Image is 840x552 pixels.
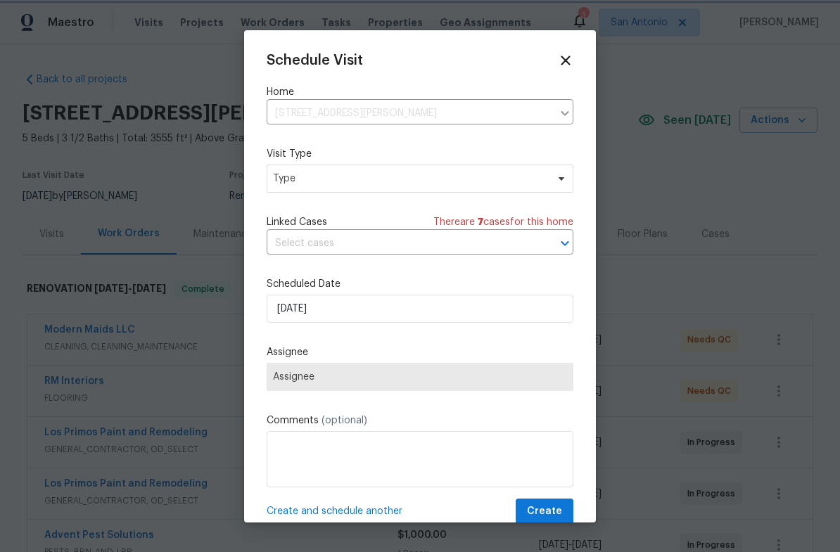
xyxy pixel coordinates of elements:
[527,503,562,520] span: Create
[273,172,547,186] span: Type
[267,413,573,428] label: Comments
[267,215,327,229] span: Linked Cases
[273,371,567,383] span: Assignee
[267,53,363,68] span: Schedule Visit
[433,215,573,229] span: There are case s for this home
[267,345,573,359] label: Assignee
[558,53,573,68] span: Close
[267,295,573,323] input: M/D/YYYY
[267,277,573,291] label: Scheduled Date
[267,233,534,255] input: Select cases
[267,85,573,99] label: Home
[555,233,575,253] button: Open
[267,504,402,518] span: Create and schedule another
[516,499,573,525] button: Create
[478,217,483,227] span: 7
[267,103,552,124] input: Enter in an address
[322,416,367,425] span: (optional)
[267,147,573,161] label: Visit Type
